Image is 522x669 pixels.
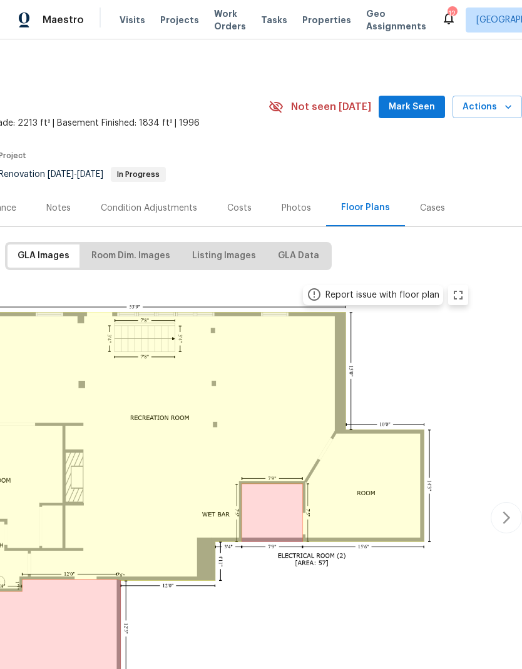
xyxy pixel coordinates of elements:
span: Maestro [43,14,84,26]
button: GLA Data [268,244,329,268]
button: Actions [453,96,522,119]
button: zoom in [448,285,468,305]
span: Actions [463,99,512,115]
span: - [48,170,103,179]
span: In Progress [112,171,165,178]
span: Properties [302,14,351,26]
span: Listing Images [192,248,256,264]
span: [DATE] [48,170,74,179]
span: GLA Images [18,248,69,264]
div: Notes [46,202,71,214]
span: Mark Seen [389,99,435,115]
button: Room Dim. Images [81,244,180,268]
div: Photos [282,202,311,214]
span: Not seen [DATE] [291,101,371,113]
button: GLA Images [8,244,79,268]
span: Tasks [261,16,287,24]
div: Costs [227,202,252,214]
button: Mark Seen [379,96,445,119]
div: Cases [420,202,445,214]
button: Listing Images [182,244,266,268]
div: Report issue with floor plan [325,289,439,301]
div: Floor Plans [341,201,390,214]
span: GLA Data [278,248,319,264]
span: [DATE] [77,170,103,179]
span: Visits [120,14,145,26]
span: Room Dim. Images [91,248,170,264]
div: Condition Adjustments [101,202,197,214]
span: Projects [160,14,199,26]
span: Geo Assignments [366,8,426,33]
div: 12 [448,8,456,20]
span: Work Orders [214,8,246,33]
